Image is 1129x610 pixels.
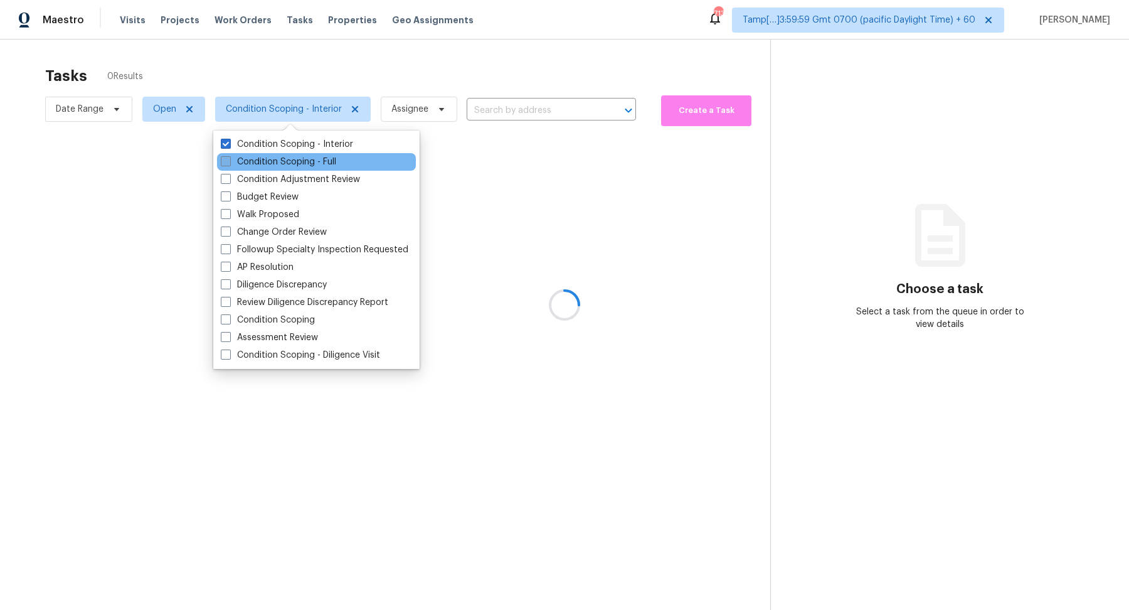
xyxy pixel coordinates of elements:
[221,261,294,274] label: AP Resolution
[221,296,388,309] label: Review Diligence Discrepancy Report
[221,331,318,344] label: Assessment Review
[221,243,408,256] label: Followup Specialty Inspection Requested
[221,156,336,168] label: Condition Scoping - Full
[221,226,327,238] label: Change Order Review
[221,314,315,326] label: Condition Scoping
[221,279,327,291] label: Diligence Discrepancy
[221,138,353,151] label: Condition Scoping - Interior
[221,173,360,186] label: Condition Adjustment Review
[221,191,299,203] label: Budget Review
[221,349,380,361] label: Condition Scoping - Diligence Visit
[714,8,723,20] div: 713
[221,208,299,221] label: Walk Proposed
